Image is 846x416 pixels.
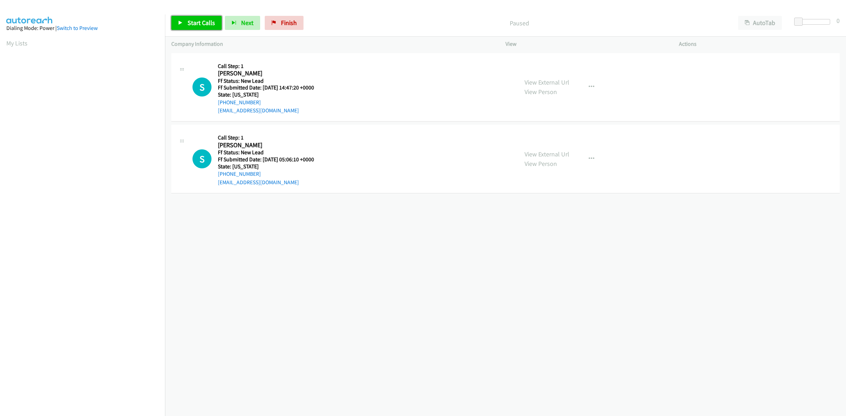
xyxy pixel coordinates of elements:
a: Switch to Preview [57,25,98,31]
div: The call is yet to be attempted [192,77,211,97]
h2: [PERSON_NAME] [218,141,323,149]
h5: Call Step: 1 [218,63,323,70]
h1: S [192,149,211,168]
span: Next [241,19,253,27]
a: My Lists [6,39,27,47]
a: View Person [525,88,557,96]
p: Company Information [171,40,493,48]
h5: Ff Status: New Lead [218,77,323,85]
h5: State: [US_STATE] [218,163,323,170]
a: View External Url [525,78,569,86]
h5: State: [US_STATE] [218,91,323,98]
a: [EMAIL_ADDRESS][DOMAIN_NAME] [218,179,299,186]
p: Paused [313,18,725,28]
div: Dialing Mode: Power | [6,24,159,32]
iframe: Dialpad [6,54,165,389]
button: AutoTab [738,16,782,30]
div: Delay between calls (in seconds) [798,19,830,25]
h1: S [192,77,211,97]
div: The call is yet to be attempted [192,149,211,168]
a: View Person [525,160,557,168]
p: Actions [679,40,840,48]
h5: Ff Status: New Lead [218,149,323,156]
a: [PHONE_NUMBER] [218,170,261,177]
div: 0 [836,16,840,25]
h5: Ff Submitted Date: [DATE] 14:47:20 +0000 [218,84,323,91]
a: View External Url [525,150,569,158]
button: Next [225,16,260,30]
span: Start Calls [188,19,215,27]
a: [EMAIL_ADDRESS][DOMAIN_NAME] [218,107,299,114]
h2: [PERSON_NAME] [218,69,323,77]
h5: Ff Submitted Date: [DATE] 05:06:10 +0000 [218,156,323,163]
p: View [505,40,666,48]
a: Start Calls [171,16,222,30]
span: Finish [281,19,297,27]
h5: Call Step: 1 [218,134,323,141]
a: Finish [265,16,304,30]
a: [PHONE_NUMBER] [218,99,261,106]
